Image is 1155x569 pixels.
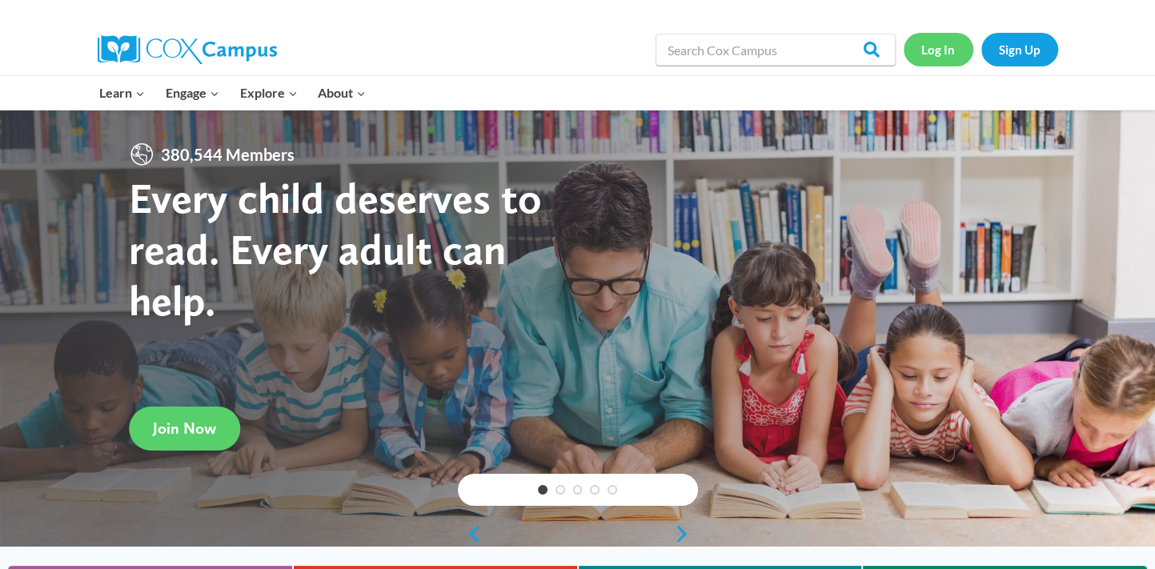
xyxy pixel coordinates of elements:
a: 4 [590,485,600,495]
a: previous [458,524,482,543]
a: Join Now [129,407,240,451]
a: next [674,524,698,543]
input: Search Cox Campus [656,34,896,66]
strong: Every child deserves to read. Every adult can help. [129,172,542,325]
a: 1 [538,485,547,495]
img: Cox Campus [98,35,277,64]
button: Child menu of Explore [230,76,308,110]
nav: Primary Navigation [90,76,376,110]
a: Log In [904,33,973,66]
span: Join Now [153,419,216,438]
a: Sign Up [981,33,1058,66]
nav: Secondary Navigation [904,33,1058,66]
a: 3 [573,485,583,495]
a: 2 [555,485,565,495]
button: Child menu of About [307,76,376,110]
div: content slider buttons [458,518,698,550]
button: Child menu of Learn [90,76,156,110]
a: 5 [608,485,617,495]
button: Child menu of Engage [155,76,230,110]
span: 380,544 Members [154,142,301,167]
